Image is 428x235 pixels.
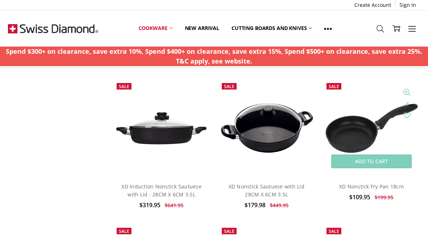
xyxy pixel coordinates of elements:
[224,228,234,234] span: Sale
[318,20,338,36] a: Show All
[119,83,129,90] span: Sale
[218,79,315,176] a: XD Nonstick Sautuese with Lid 28CM X 6CM 3.5L
[323,101,420,155] img: XD Nonstick Fry Pan 18cm
[349,193,370,201] span: $109.95
[4,47,424,66] p: Spend $300+ on clearance, save extra 10%, Spend $400+ on clearance, save extra 15%, Spend $500+ o...
[139,201,160,209] span: $319.95
[113,109,210,147] img: XD Induction Nonstick Sautuese with Lid - 28CM X 6CM 3.5L
[218,101,315,155] img: XD Nonstick Sautuese with Lid 28CM X 6CM 3.5L
[329,83,339,90] span: Sale
[8,10,98,47] img: Free Shipping On Every Order
[133,20,179,36] a: Cookware
[339,183,404,190] a: XD Nonstick Fry Pan 18cm
[270,202,289,209] span: $449.95
[331,155,412,168] a: Add to Cart
[179,20,225,36] a: New arrival
[375,194,393,201] span: $199.95
[329,228,339,234] span: Sale
[119,228,129,234] span: Sale
[165,202,183,209] span: $641.95
[245,201,265,209] span: $179.98
[323,79,420,176] a: XD Nonstick Fry Pan 18cm
[113,79,210,176] a: XD Induction Nonstick Sautuese with Lid - 28CM X 6CM 3.5L
[229,183,304,198] a: XD Nonstick Sautuese with Lid 28CM X 6CM 3.5L
[121,183,202,198] a: XD Induction Nonstick Sautuese with Lid - 28CM X 6CM 3.5L
[225,20,318,36] a: Cutting boards and knives
[224,83,234,90] span: Sale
